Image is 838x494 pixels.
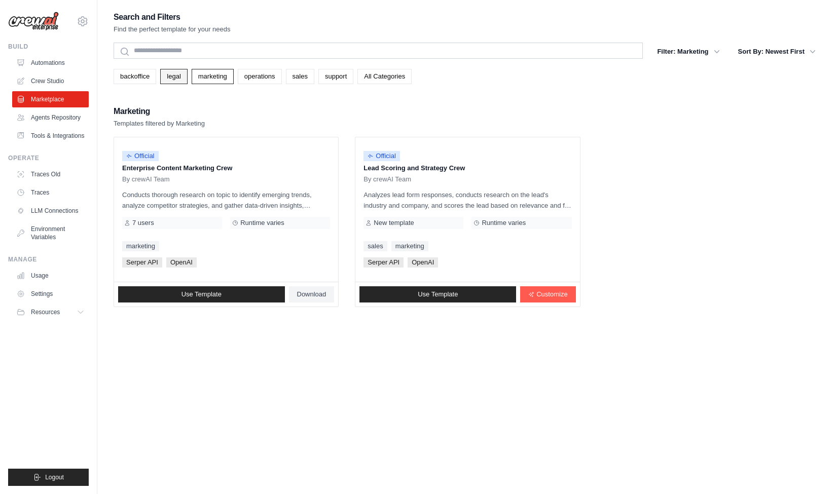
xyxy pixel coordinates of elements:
a: marketing [122,241,159,251]
a: sales [363,241,387,251]
span: Official [122,151,159,161]
p: Analyzes lead form responses, conducts research on the lead's industry and company, and scores th... [363,189,571,211]
h2: Marketing [114,104,205,119]
a: Usage [12,268,89,284]
a: operations [238,69,282,84]
p: Conducts thorough research on topic to identify emerging trends, analyze competitor strategies, a... [122,189,330,211]
span: Use Template [418,290,458,298]
p: Templates filtered by Marketing [114,119,205,129]
a: Traces [12,184,89,201]
button: Sort By: Newest First [732,43,822,61]
a: Environment Variables [12,221,89,245]
a: Agents Repository [12,109,89,126]
span: OpenAI [166,257,197,268]
a: LLM Connections [12,203,89,219]
a: Use Template [359,286,516,302]
span: Serper API [122,257,162,268]
div: Build [8,43,89,51]
a: Traces Old [12,166,89,182]
a: Use Template [118,286,285,302]
a: marketing [391,241,428,251]
span: By crewAI Team [122,175,170,183]
p: Enterprise Content Marketing Crew [122,163,330,173]
a: sales [286,69,314,84]
button: Logout [8,469,89,486]
a: Marketplace [12,91,89,107]
span: Use Template [181,290,222,298]
span: Official [363,151,400,161]
a: Customize [520,286,575,302]
span: Runtime varies [482,219,526,227]
a: Crew Studio [12,73,89,89]
a: support [318,69,353,84]
h2: Search and Filters [114,10,231,24]
span: By crewAI Team [363,175,411,183]
span: Runtime varies [240,219,284,227]
button: Resources [12,304,89,320]
span: Resources [31,308,60,316]
span: Serper API [363,257,404,268]
a: backoffice [114,69,156,84]
img: Logo [8,12,59,31]
a: Settings [12,286,89,302]
div: Operate [8,154,89,162]
span: Download [297,290,326,298]
span: New template [374,219,414,227]
span: 7 users [132,219,154,227]
span: Logout [45,473,64,481]
a: All Categories [357,69,412,84]
span: OpenAI [408,257,438,268]
p: Find the perfect template for your needs [114,24,231,34]
button: Filter: Marketing [651,43,725,61]
a: Tools & Integrations [12,128,89,144]
a: marketing [192,69,234,84]
a: Automations [12,55,89,71]
a: Download [289,286,335,302]
a: legal [160,69,187,84]
div: Manage [8,255,89,263]
span: Customize [536,290,567,298]
p: Lead Scoring and Strategy Crew [363,163,571,173]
